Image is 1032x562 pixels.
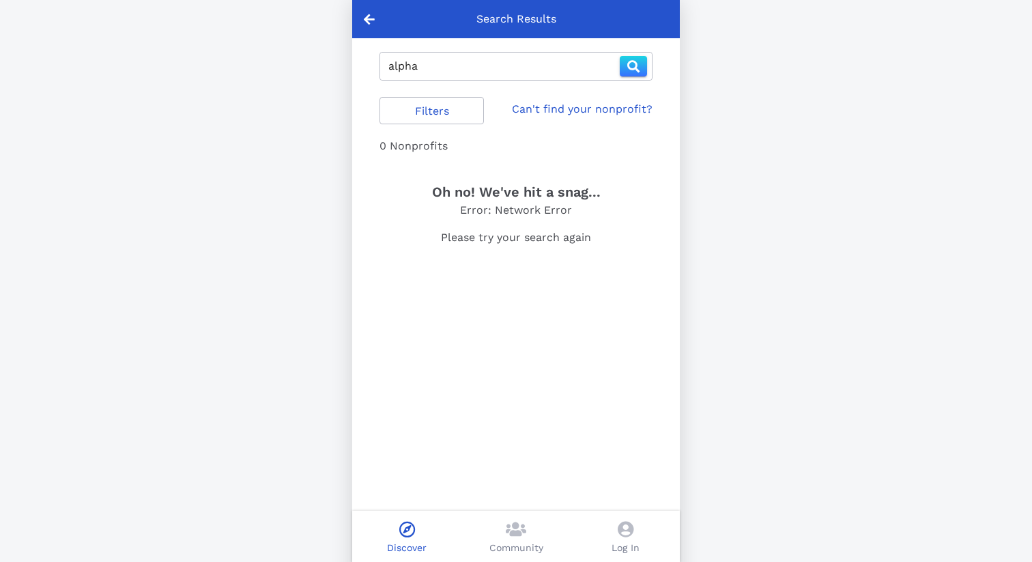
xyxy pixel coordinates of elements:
p: Error: Network Error [379,202,653,219]
p: Please try your search again [379,229,653,246]
p: Community [489,541,543,555]
p: Search Results [476,11,556,27]
a: Can't find your nonprofit? [512,101,653,117]
p: Log In [612,541,640,555]
p: Discover [387,541,427,555]
h3: Oh no! We've hit a snag... [379,182,653,202]
span: Filters [391,104,472,117]
div: 0 Nonprofits [379,138,653,154]
button: Filters [379,97,484,124]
